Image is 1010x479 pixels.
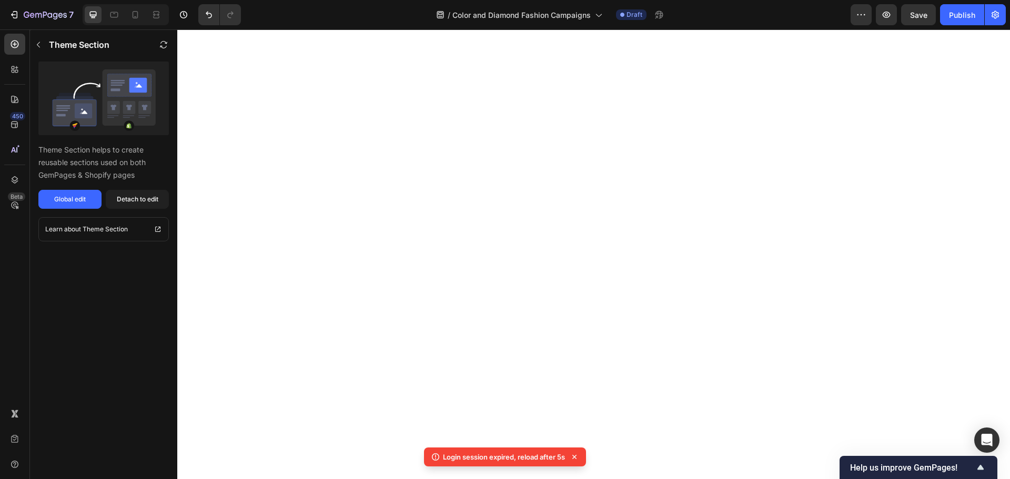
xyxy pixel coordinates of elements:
[10,112,25,120] div: 450
[198,4,241,25] div: Undo/Redo
[452,9,591,21] span: Color and Diamond Fashion Campaigns
[117,195,158,204] div: Detach to edit
[38,190,102,209] button: Global edit
[850,463,974,473] span: Help us improve GemPages!
[949,9,975,21] div: Publish
[901,4,936,25] button: Save
[69,8,74,21] p: 7
[38,144,169,181] p: Theme Section helps to create reusable sections used on both GemPages & Shopify pages
[177,29,1010,479] iframe: Design area
[910,11,927,19] span: Save
[850,461,987,474] button: Show survey - Help us improve GemPages!
[448,9,450,21] span: /
[49,38,109,51] p: Theme Section
[54,195,86,204] div: Global edit
[106,190,169,209] button: Detach to edit
[83,224,128,235] p: Theme Section
[45,224,81,235] p: Learn about
[940,4,984,25] button: Publish
[38,217,169,241] a: Learn about Theme Section
[443,452,565,462] p: Login session expired, reload after 5s
[4,4,78,25] button: 7
[8,192,25,201] div: Beta
[627,10,642,19] span: Draft
[974,427,999,453] div: Open Intercom Messenger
